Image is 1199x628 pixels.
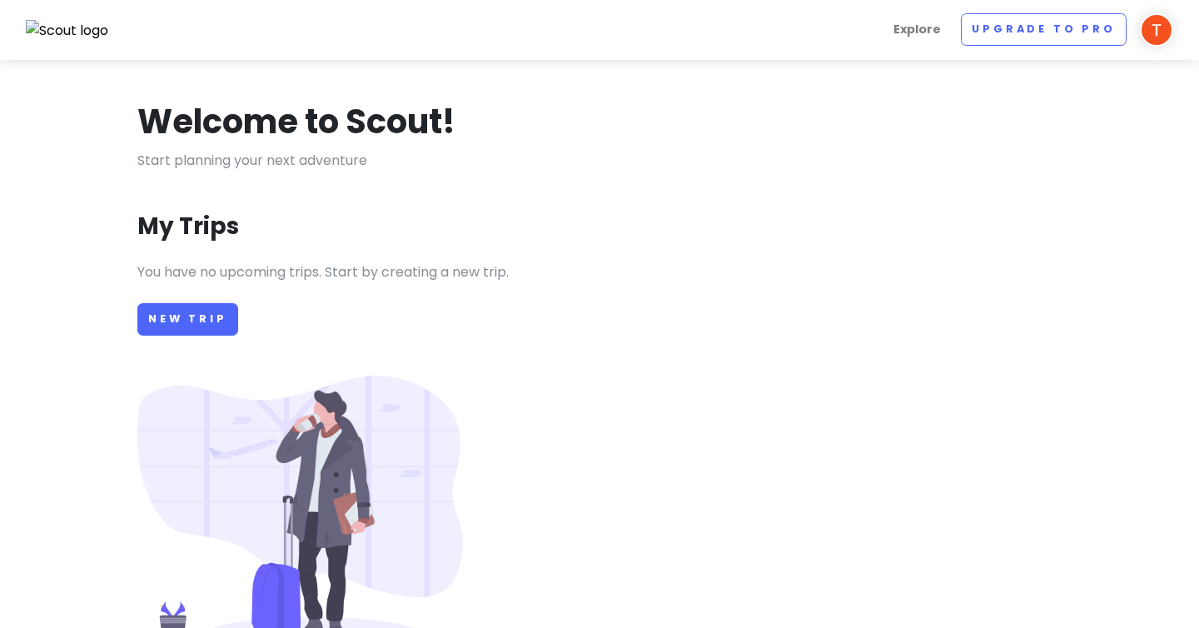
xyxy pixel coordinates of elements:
img: Scout logo [26,20,109,42]
a: Upgrade to Pro [961,13,1127,46]
img: User profile [1140,13,1173,47]
p: You have no upcoming trips. Start by creating a new trip. [137,262,1062,283]
h3: My Trips [137,212,239,242]
h1: Welcome to Scout! [137,100,455,143]
a: Explore [887,13,948,46]
p: Start planning your next adventure [137,150,1062,172]
a: New Trip [137,303,238,336]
